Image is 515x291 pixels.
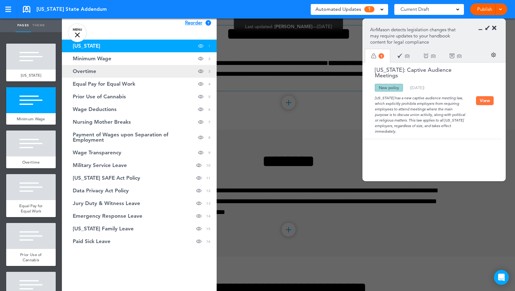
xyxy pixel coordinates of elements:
[206,239,210,244] span: 16
[371,53,376,58] img: apu_icons_todo.svg
[62,52,217,65] a: Minimum Wage 2
[206,175,210,181] span: 11
[406,54,409,58] span: 0
[73,150,121,155] span: Wage Transparency
[206,213,210,219] span: 14
[315,5,361,14] span: Automated Updates
[208,119,210,125] span: 7
[206,188,210,193] span: 12
[19,203,43,214] span: Equal Pay for Equal Work
[62,65,217,78] a: Overtime 3
[391,48,417,64] div: ( )
[206,226,210,231] span: 15
[364,6,374,12] span: 1
[208,56,210,61] span: 2
[208,150,210,155] span: 9
[6,249,56,266] a: Prior Use of Cannabis
[397,53,403,58] img: apu_icons_done.svg
[411,85,423,90] span: [DATE]
[379,53,384,59] span: 1
[62,197,217,210] a: Jury Duty & Witness Leave 13
[62,78,217,90] a: Equal Pay for Equal Work 4
[375,84,403,92] div: New policy
[208,107,210,112] span: 6
[62,184,217,197] a: Data Privacy Act Policy 12
[15,19,31,32] a: Pages
[206,163,210,168] span: 10
[208,81,210,87] span: 4
[73,43,100,49] span: New Jersey
[410,86,425,90] div: ( )
[73,119,131,125] span: Nursing Mother Breaks
[73,69,96,74] span: Overtime
[73,94,126,99] span: Prior Use of Cannabis
[20,252,42,263] span: Prior Use of Cannabis
[366,67,476,78] a: [US_STATE]: Captive Audience Meetings
[443,48,469,64] div: ( )
[491,52,496,58] img: settings.svg
[62,210,217,222] a: Emergency Response Leave 14
[417,48,443,64] div: ( )
[73,239,110,244] span: Paid Sick Leave
[62,103,217,116] a: Wage Deductions 6
[73,226,134,231] span: New Jersey Family Leave
[62,146,217,159] a: Wage Transparency 9
[62,159,217,172] a: Military Service Leave 10
[208,94,210,99] span: 5
[73,213,142,219] span: Emergency Response Leave
[73,132,175,143] span: Payment of Wages upon Separation of Employment
[400,5,429,14] span: Current Draft
[73,175,140,181] span: New Jersey SAFE Act Policy
[62,235,217,248] a: Paid Sick Leave 16
[475,3,494,15] a: Publish
[185,21,202,25] span: Reorder
[62,128,217,146] a: Payment of Wages upon Separation of Employment 8
[62,222,217,235] a: [US_STATE] Family Leave 15
[206,201,210,206] span: 13
[73,163,127,168] span: Military Service Leave
[208,43,210,49] span: 1
[22,160,40,165] span: Overtime
[6,70,56,81] a: [US_STATE]
[6,156,56,168] a: Overtime
[62,116,217,128] a: Nursing Mother Breaks 7
[37,6,107,13] span: [US_STATE] State Addendum
[17,116,45,122] span: Minimum Wage
[73,188,129,193] span: Data Privacy Act Policy
[6,113,56,125] a: Minimum Wage
[208,135,210,140] span: 8
[62,40,217,52] a: [US_STATE] 1
[366,92,476,134] div: [US_STATE] has a new captive audience meeting law, which explicitly prohibits employers from requ...
[423,53,429,58] img: apu_icons_remind.svg
[73,201,140,206] span: Jury Duty & Witness Leave
[458,54,461,58] span: 0
[6,200,56,217] a: Equal Pay for Equal Work
[62,172,217,184] a: [US_STATE] SAFE Act Policy 11
[494,270,509,285] div: Open Intercom Messenger
[73,107,117,112] span: Wage Deductions
[31,19,46,32] a: Theme
[73,81,135,87] span: Equal Pay for Equal Work
[449,53,455,58] img: apu_icons_archive.svg
[370,27,460,45] p: AirMason detects legislation changes that may require updates to your handbook content for legal ...
[68,24,87,42] a: MENU
[21,73,41,78] span: [US_STATE]
[62,90,217,103] a: Prior Use of Cannabis 5
[73,56,111,61] span: Minimum Wage
[206,20,211,26] div: ?
[432,54,435,58] span: 0
[476,96,494,105] button: View
[208,69,210,74] span: 3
